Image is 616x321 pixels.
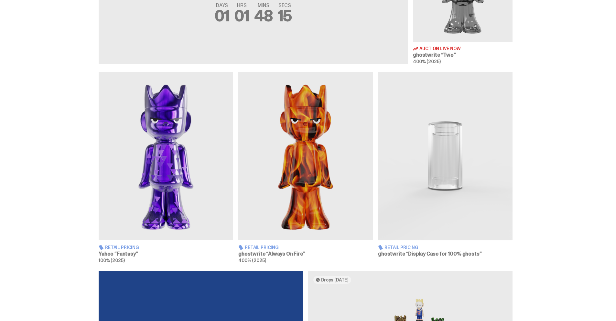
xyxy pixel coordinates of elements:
span: 15 [278,6,292,26]
a: Display Case for 100% ghosts Retail Pricing [378,72,513,263]
h3: ghostwrite “Always On Fire” [238,251,373,257]
span: Drops [DATE] [321,277,349,282]
a: Fantasy Retail Pricing [99,72,233,263]
img: Always On Fire [238,72,373,240]
span: SECS [278,3,292,8]
a: Always On Fire Retail Pricing [238,72,373,263]
span: 01 [215,6,230,26]
span: Auction Live Now [419,46,461,51]
span: MINS [254,3,273,8]
img: Display Case for 100% ghosts [378,72,513,240]
span: 400% (2025) [238,258,266,263]
h3: Yahoo “Fantasy” [99,251,233,257]
span: Retail Pricing [384,245,418,250]
span: 400% (2025) [413,59,440,64]
span: 100% (2025) [99,258,124,263]
h3: ghostwrite “Two” [413,52,513,58]
img: Fantasy [99,72,233,240]
span: 48 [254,6,273,26]
span: DAYS [215,3,230,8]
h3: ghostwrite “Display Case for 100% ghosts” [378,251,513,257]
span: Retail Pricing [245,245,279,250]
span: 01 [234,6,249,26]
span: HRS [234,3,249,8]
span: Retail Pricing [105,245,139,250]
